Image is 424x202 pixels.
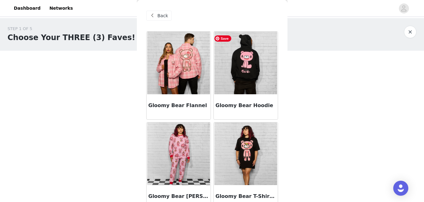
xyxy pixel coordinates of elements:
img: Gloomy Bear P.J. Set [147,122,210,185]
div: STEP 1 OF 5 [8,26,135,32]
img: Gloomy Bear Hoodie [214,32,277,94]
h3: Gloomy Bear Flannel [148,102,209,109]
h1: Choose Your THREE (3) Faves! [8,32,135,43]
div: avatar [401,3,407,13]
div: Open Intercom Messenger [393,181,408,196]
img: Gloomy Bear T-Shirt Dress [214,122,277,185]
span: Back [158,13,168,19]
a: Dashboard [10,1,44,15]
h3: Gloomy Bear T-Shirt Dress [216,193,276,200]
h3: Gloomy Bear Hoodie [216,102,276,109]
img: Gloomy Bear Flannel [147,32,210,94]
a: Networks [46,1,77,15]
h3: Gloomy Bear [PERSON_NAME] Set [148,193,209,200]
span: Save [214,35,231,42]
